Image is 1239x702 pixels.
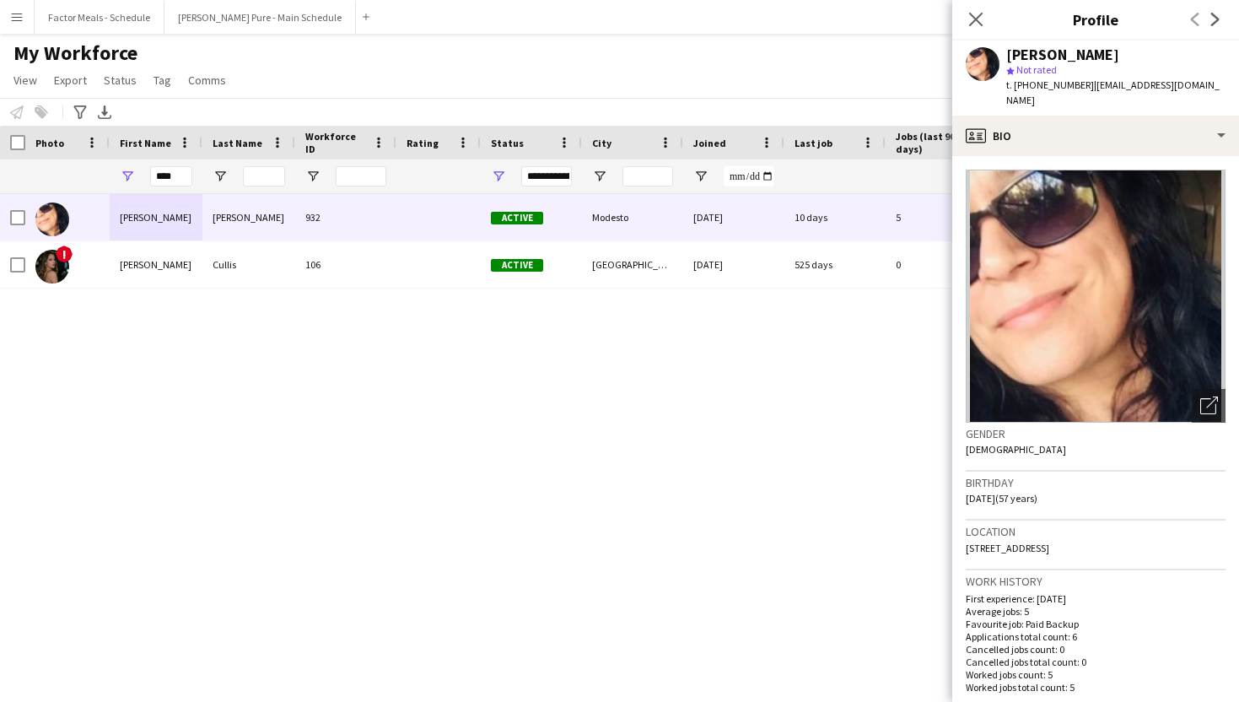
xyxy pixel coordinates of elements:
span: Rating [407,137,439,149]
span: Export [54,73,87,88]
div: [PERSON_NAME] [110,241,202,288]
div: [DATE] [683,194,784,240]
button: Open Filter Menu [693,169,708,184]
img: Madeline Cullis [35,250,69,283]
div: [GEOGRAPHIC_DATA] [582,241,683,288]
div: [DATE] [683,241,784,288]
span: Workforce ID [305,130,366,155]
span: Jobs (last 90 days) [896,130,965,155]
div: 0 [886,241,995,288]
p: Applications total count: 6 [966,630,1226,643]
span: Active [491,259,543,272]
button: Open Filter Menu [491,169,506,184]
div: [PERSON_NAME] [110,194,202,240]
div: Cullis [202,241,295,288]
span: t. [PHONE_NUMBER] [1006,78,1094,91]
input: Joined Filter Input [724,166,774,186]
img: Crew avatar or photo [966,170,1226,423]
div: 10 days [784,194,886,240]
span: Joined [693,137,726,149]
p: Average jobs: 5 [966,605,1226,618]
h3: Location [966,524,1226,539]
input: City Filter Input [622,166,673,186]
div: 525 days [784,241,886,288]
app-action-btn: Export XLSX [94,102,115,122]
input: Workforce ID Filter Input [336,166,386,186]
button: Open Filter Menu [213,169,228,184]
div: Bio [952,116,1239,156]
h3: Work history [966,574,1226,589]
div: [PERSON_NAME] [1006,47,1119,62]
button: Open Filter Menu [120,169,135,184]
h3: Profile [952,8,1239,30]
div: Open photos pop-in [1192,389,1226,423]
h3: Birthday [966,475,1226,490]
div: [PERSON_NAME] [202,194,295,240]
p: Worked jobs total count: 5 [966,681,1226,694]
a: Comms [181,69,233,91]
span: [STREET_ADDRESS] [966,542,1049,554]
a: Export [47,69,94,91]
span: Active [491,212,543,224]
span: Tag [154,73,171,88]
span: [DATE] (57 years) [966,492,1037,505]
span: Comms [188,73,226,88]
span: Status [491,137,524,149]
button: Open Filter Menu [305,169,321,184]
span: | [EMAIL_ADDRESS][DOMAIN_NAME] [1006,78,1220,106]
span: [DEMOGRAPHIC_DATA] [966,443,1066,456]
span: City [592,137,611,149]
p: Cancelled jobs total count: 0 [966,656,1226,668]
p: Cancelled jobs count: 0 [966,643,1226,656]
p: First experience: [DATE] [966,592,1226,605]
div: 932 [295,194,396,240]
button: [PERSON_NAME] Pure - Main Schedule [164,1,356,34]
a: View [7,69,44,91]
h3: Gender [966,426,1226,441]
span: View [13,73,37,88]
div: Modesto [582,194,683,240]
p: Favourite job: Paid Backup [966,618,1226,630]
span: Last Name [213,137,262,149]
span: Photo [35,137,64,149]
span: Not rated [1016,63,1057,76]
button: Open Filter Menu [592,169,607,184]
p: Worked jobs count: 5 [966,668,1226,681]
span: Status [104,73,137,88]
a: Tag [147,69,178,91]
span: My Workforce [13,40,137,66]
img: Madeline Alvarado [35,202,69,236]
button: Factor Meals - Schedule [35,1,164,34]
div: 106 [295,241,396,288]
input: First Name Filter Input [150,166,192,186]
input: Last Name Filter Input [243,166,285,186]
app-action-btn: Advanced filters [70,102,90,122]
a: Status [97,69,143,91]
span: Last job [795,137,832,149]
div: 5 [886,194,995,240]
span: ! [56,246,73,262]
span: First Name [120,137,171,149]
